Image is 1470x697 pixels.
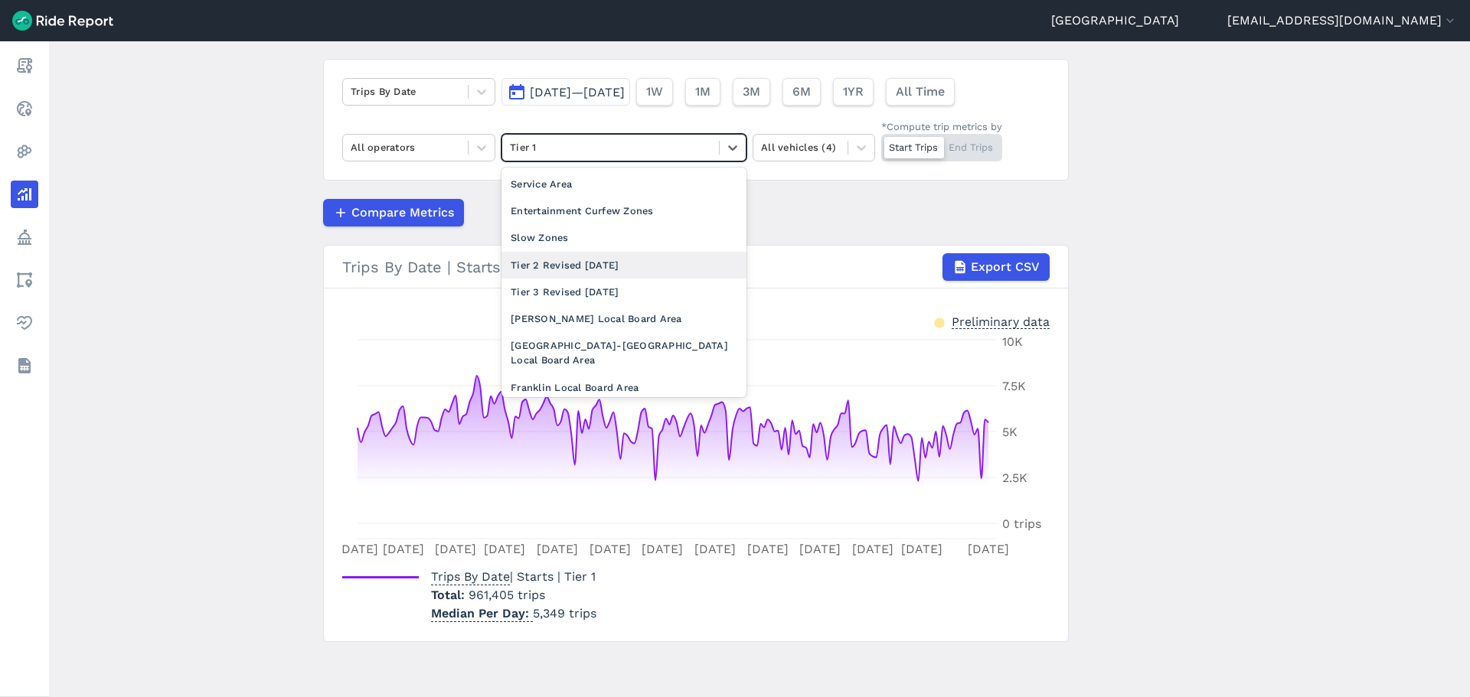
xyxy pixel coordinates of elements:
[743,83,760,101] span: 3M
[968,542,1009,556] tspan: [DATE]
[469,588,545,602] span: 961,405 trips
[747,542,789,556] tspan: [DATE]
[431,569,596,584] span: | Starts | Tier 1
[833,78,874,106] button: 1YR
[646,83,663,101] span: 1W
[351,204,454,222] span: Compare Metrics
[733,78,770,106] button: 3M
[11,352,38,379] a: Datasets
[337,542,378,556] tspan: [DATE]
[501,374,746,401] div: Franklin Local Board Area
[431,565,510,585] span: Trips By Date
[11,181,38,208] a: Analyze
[501,78,630,106] button: [DATE]—[DATE]
[695,83,710,101] span: 1M
[942,253,1050,281] button: Export CSV
[590,542,631,556] tspan: [DATE]
[501,278,746,305] div: Tier 3 Revised [DATE]
[952,313,1050,329] div: Preliminary data
[636,78,673,106] button: 1W
[901,542,942,556] tspan: [DATE]
[501,332,746,373] div: [GEOGRAPHIC_DATA]-[GEOGRAPHIC_DATA] Local Board Area
[501,197,746,224] div: Entertainment Curfew Zones
[431,601,533,622] span: Median Per Day
[886,78,955,106] button: All Time
[11,138,38,165] a: Heatmaps
[11,52,38,80] a: Report
[1002,516,1041,531] tspan: 0 trips
[881,119,1002,134] div: *Compute trip metrics by
[792,83,811,101] span: 6M
[694,542,736,556] tspan: [DATE]
[323,199,464,226] button: Compare Metrics
[431,604,596,623] p: 5,349 trips
[896,83,945,101] span: All Time
[501,224,746,251] div: Slow Zones
[530,85,625,99] span: [DATE]—[DATE]
[1227,11,1458,30] button: [EMAIL_ADDRESS][DOMAIN_NAME]
[843,83,864,101] span: 1YR
[11,95,38,122] a: Realtime
[799,542,841,556] tspan: [DATE]
[852,542,893,556] tspan: [DATE]
[782,78,821,106] button: 6M
[435,542,476,556] tspan: [DATE]
[431,588,469,602] span: Total
[1002,425,1018,439] tspan: 5K
[11,266,38,294] a: Areas
[685,78,720,106] button: 1M
[1051,11,1179,30] a: [GEOGRAPHIC_DATA]
[11,223,38,251] a: Policy
[501,171,746,197] div: Service Area
[342,253,1050,281] div: Trips By Date | Starts | Tier 1
[383,542,424,556] tspan: [DATE]
[12,11,113,31] img: Ride Report
[971,258,1040,276] span: Export CSV
[484,542,525,556] tspan: [DATE]
[1002,379,1026,393] tspan: 7.5K
[1002,334,1023,349] tspan: 10K
[1002,471,1027,485] tspan: 2.5K
[11,309,38,337] a: Health
[501,305,746,332] div: [PERSON_NAME] Local Board Area
[642,542,683,556] tspan: [DATE]
[501,252,746,278] div: Tier 2 Revised [DATE]
[537,542,578,556] tspan: [DATE]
